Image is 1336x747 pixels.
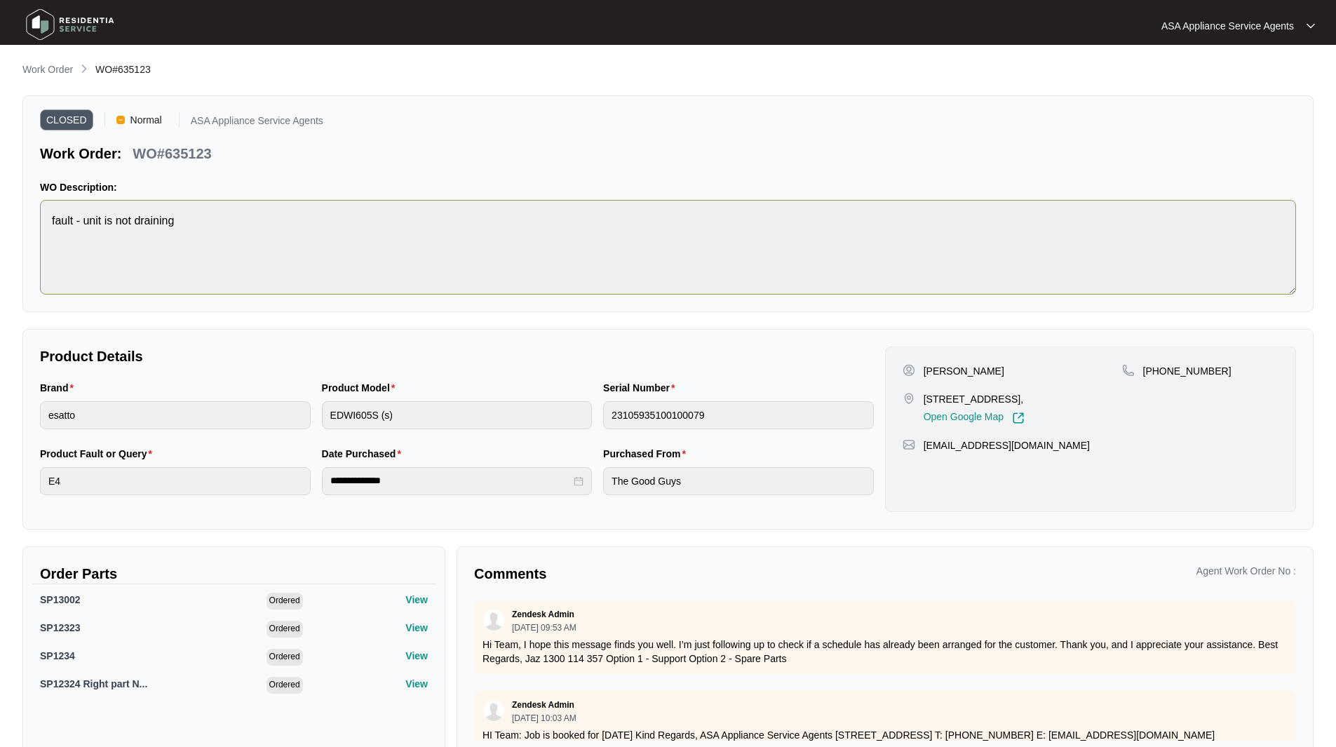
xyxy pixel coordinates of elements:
p: Work Order: [40,144,121,163]
img: user.svg [483,610,504,631]
label: Serial Number [603,381,680,395]
p: [DATE] 09:53 AM [512,624,576,632]
img: map-pin [1122,364,1135,377]
input: Date Purchased [330,473,572,488]
p: [PHONE_NUMBER] [1143,364,1232,378]
input: Brand [40,401,311,429]
p: WO#635123 [133,144,211,163]
a: Open Google Map [924,412,1025,424]
p: Work Order [22,62,73,76]
img: map-pin [903,438,915,451]
p: Zendesk Admin [512,609,574,620]
span: SP12324 Right part N... [40,678,147,689]
label: Brand [40,381,79,395]
input: Serial Number [603,401,874,429]
input: Product Model [322,401,593,429]
p: [EMAIL_ADDRESS][DOMAIN_NAME] [924,438,1090,452]
img: user.svg [483,700,504,721]
a: Work Order [20,62,76,78]
p: Hi Team, I hope this message finds you well. I’m just following up to check if a schedule has alr... [483,638,1288,666]
p: WO Description: [40,180,1296,194]
p: Agent Work Order No : [1196,564,1296,578]
span: Ordered [266,621,303,638]
img: Vercel Logo [116,116,125,124]
p: Comments [474,564,875,584]
p: ASA Appliance Service Agents [1161,19,1294,33]
p: [STREET_ADDRESS], [924,392,1025,406]
img: map-pin [903,392,915,405]
p: Product Details [40,346,874,366]
img: residentia service logo [21,4,119,46]
label: Product Model [322,381,401,395]
label: Product Fault or Query [40,447,158,461]
p: View [405,677,428,691]
span: WO#635123 [95,64,151,75]
p: [PERSON_NAME] [924,364,1004,378]
label: Date Purchased [322,447,407,461]
span: SP12323 [40,622,81,633]
input: Purchased From [603,467,874,495]
span: Ordered [266,649,303,666]
p: ASA Appliance Service Agents [191,116,323,130]
span: Ordered [266,677,303,694]
img: Link-External [1012,412,1025,424]
p: View [405,621,428,635]
span: SP1234 [40,650,75,661]
p: Zendesk Admin [512,699,574,711]
img: dropdown arrow [1307,22,1315,29]
span: Ordered [266,593,303,610]
img: chevron-right [79,63,90,74]
img: user-pin [903,364,915,377]
p: View [405,593,428,607]
input: Product Fault or Query [40,467,311,495]
p: Order Parts [40,564,428,584]
textarea: fault - unit is not draining [40,200,1296,295]
label: Purchased From [603,447,691,461]
p: [DATE] 10:03 AM [512,714,576,722]
span: Normal [125,109,168,130]
span: CLOSED [40,109,93,130]
p: View [405,649,428,663]
span: SP13002 [40,594,81,605]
